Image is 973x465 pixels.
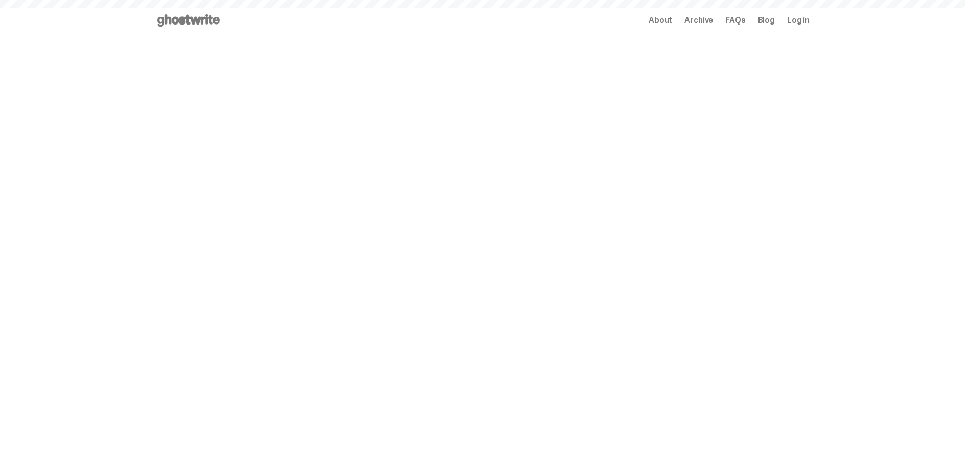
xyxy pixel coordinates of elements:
[758,16,775,25] a: Blog
[787,16,810,25] a: Log in
[649,16,672,25] a: About
[684,16,713,25] a: Archive
[725,16,745,25] a: FAQs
